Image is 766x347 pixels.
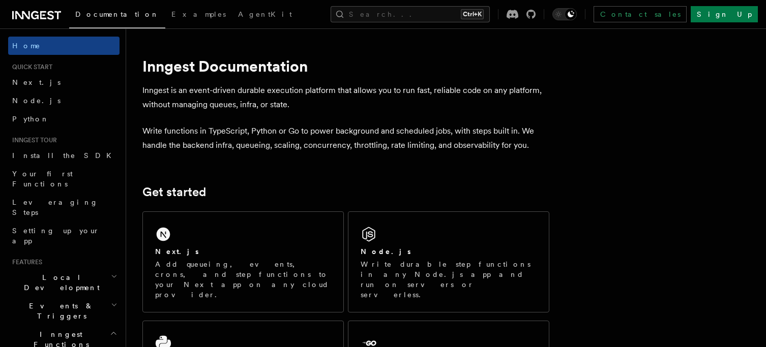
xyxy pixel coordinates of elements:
a: Next.jsAdd queueing, events, crons, and step functions to your Next app on any cloud provider. [142,211,344,312]
span: Install the SDK [12,151,117,160]
p: Write durable step functions in any Node.js app and run on servers or serverless. [361,259,537,300]
span: Python [12,115,49,123]
a: Home [8,37,120,55]
a: Node.js [8,91,120,110]
span: Next.js [12,78,61,86]
button: Toggle dark mode [552,8,577,20]
p: Write functions in TypeScript, Python or Go to power background and scheduled jobs, with steps bu... [142,124,549,152]
a: Next.js [8,73,120,91]
span: Your first Functions [12,170,73,188]
h1: Inngest Documentation [142,57,549,75]
span: Examples [171,10,226,18]
a: Install the SDK [8,146,120,165]
span: Home [12,41,41,51]
a: Setting up your app [8,222,120,250]
h2: Next.js [155,246,199,257]
a: Documentation [69,3,165,28]
button: Events & Triggers [8,297,120,325]
span: Events & Triggers [8,301,111,321]
span: Inngest tour [8,136,57,144]
a: Node.jsWrite durable step functions in any Node.js app and run on servers or serverless. [348,211,549,312]
a: Sign Up [691,6,758,22]
span: Leveraging Steps [12,198,98,216]
p: Add queueing, events, crons, and step functions to your Next app on any cloud provider. [155,259,331,300]
span: Features [8,258,42,266]
a: Leveraging Steps [8,193,120,222]
a: Contact sales [594,6,687,22]
a: Get started [142,185,206,199]
span: Setting up your app [12,227,100,245]
button: Search...Ctrl+K [331,6,490,22]
button: Local Development [8,268,120,297]
span: Documentation [75,10,159,18]
span: AgentKit [238,10,292,18]
kbd: Ctrl+K [461,9,484,19]
a: AgentKit [232,3,298,27]
span: Node.js [12,97,61,105]
h2: Node.js [361,246,411,257]
a: Python [8,110,120,128]
span: Local Development [8,272,111,293]
span: Quick start [8,63,52,71]
a: Examples [165,3,232,27]
p: Inngest is an event-driven durable execution platform that allows you to run fast, reliable code ... [142,83,549,112]
a: Your first Functions [8,165,120,193]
